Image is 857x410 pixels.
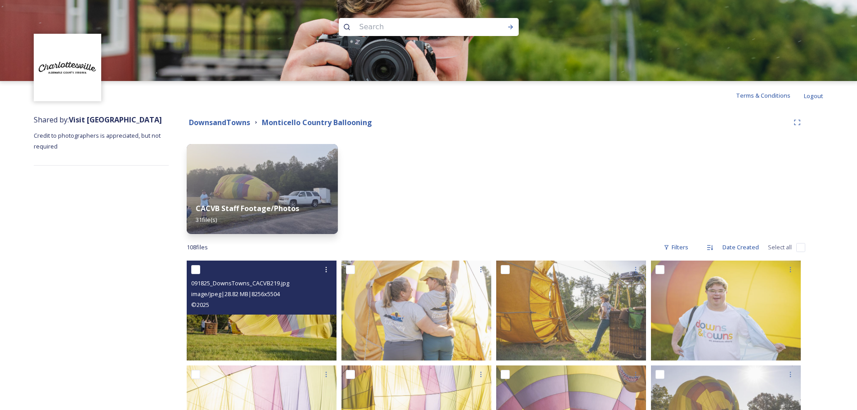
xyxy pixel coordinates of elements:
[651,261,801,360] img: 091825_DownsTowns_CACVB223.jpg
[191,301,209,309] span: © 2025
[496,261,646,360] img: 091825_DownsTowns_CACVB217.jpg
[736,91,790,99] span: Terms & Conditions
[187,144,338,234] img: bb9487db-08a5-4475-8ad7-882f532e0e4a.jpg
[804,92,823,100] span: Logout
[196,216,217,224] span: 31 file(s)
[189,117,250,127] strong: DownsandTowns
[736,90,804,101] a: Terms & Conditions
[187,243,208,252] span: 108 file s
[191,290,280,298] span: image/jpeg | 28.82 MB | 8256 x 5504
[659,239,693,256] div: Filters
[355,17,478,37] input: Search
[768,243,792,252] span: Select all
[718,239,763,256] div: Date Created
[34,131,162,150] span: Credit to photographers is appreciated, but not required
[34,115,162,125] span: Shared by:
[262,117,372,127] strong: Monticello Country Ballooning
[196,203,299,213] strong: CACVB Staff Footage/Photos
[341,261,491,360] img: 091825_DownsTowns_CACVB232.jpg
[35,35,100,100] img: Circle%20Logo.png
[191,279,289,287] span: 091825_DownsTowns_CACVB219.jpg
[69,115,162,125] strong: Visit [GEOGRAPHIC_DATA]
